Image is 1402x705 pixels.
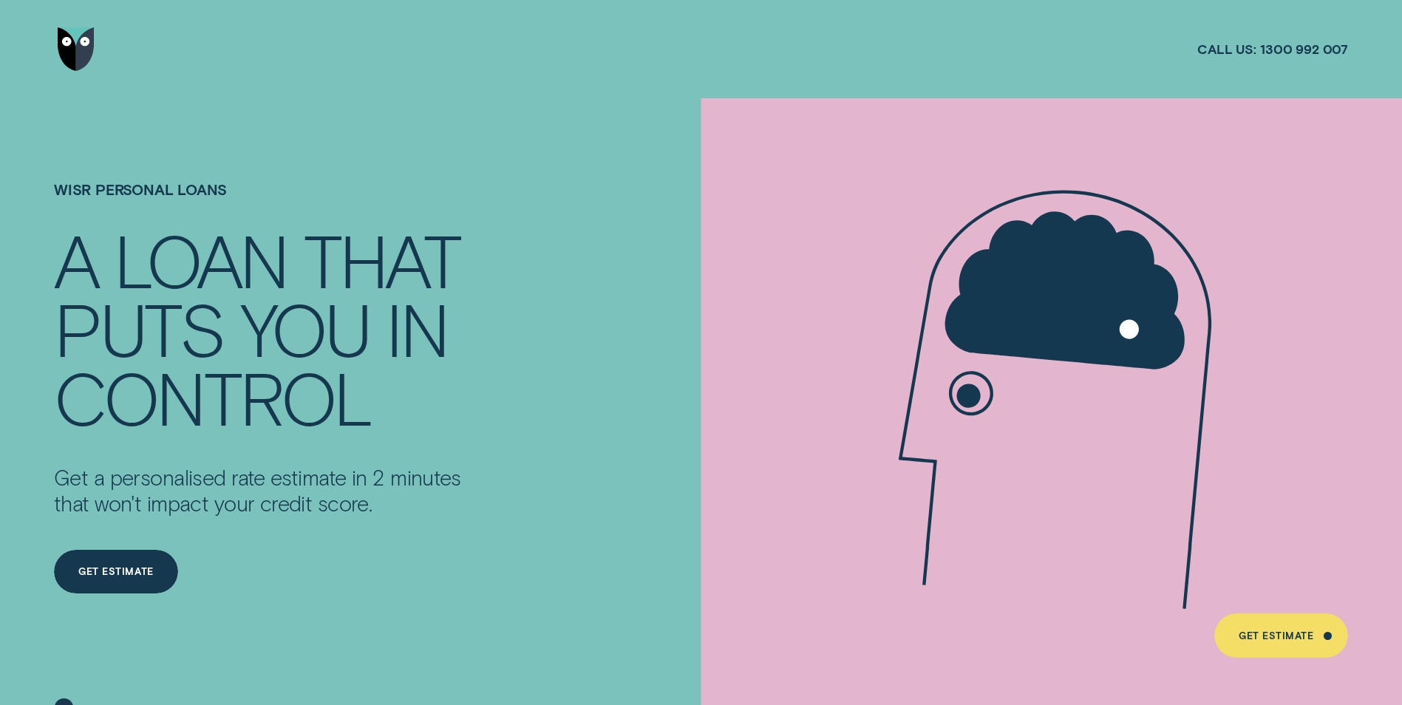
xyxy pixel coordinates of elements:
div: PUTS [54,294,223,363]
a: Get Estimate [1214,613,1348,658]
div: IN [386,294,448,363]
span: 1300 992 007 [1260,41,1348,58]
div: CONTROL [54,363,371,432]
div: YOU [240,294,370,363]
h1: Wisr Personal Loans [54,181,479,226]
div: LOAN [114,225,287,294]
h4: A LOAN THAT PUTS YOU IN CONTROL [54,225,479,431]
div: THAT [304,225,460,294]
img: Wisr [58,27,95,72]
a: Call us:1300 992 007 [1197,41,1348,58]
div: A [54,225,98,294]
a: Get Estimate [54,550,178,594]
span: Call us: [1197,41,1256,58]
p: Get a personalised rate estimate in 2 minutes that won't impact your credit score. [54,464,479,517]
